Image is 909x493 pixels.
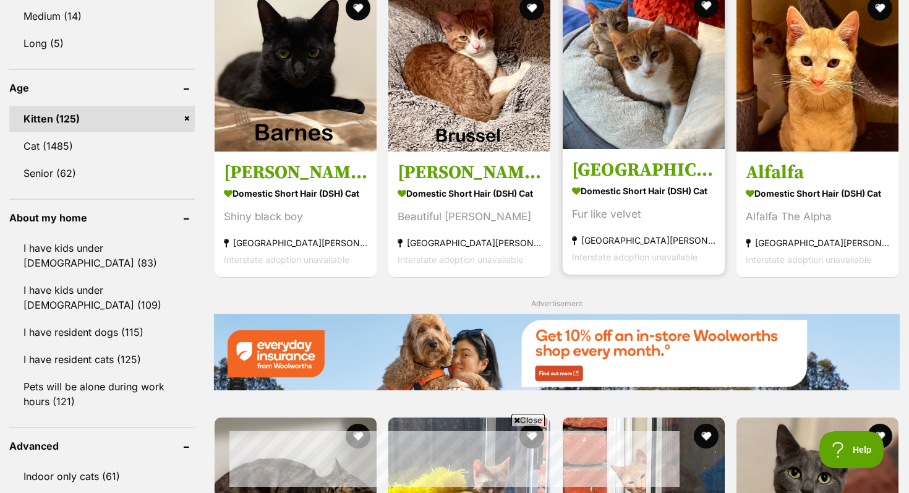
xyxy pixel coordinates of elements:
[224,160,367,184] h3: [PERSON_NAME]
[563,148,725,274] a: [GEOGRAPHIC_DATA] Domestic Short Hair (DSH) Cat Fur like velvet [GEOGRAPHIC_DATA][PERSON_NAME][GE...
[224,234,367,251] strong: [GEOGRAPHIC_DATA][PERSON_NAME][GEOGRAPHIC_DATA]
[9,346,195,372] a: I have resident cats (125)
[9,463,195,489] a: Indoor only cats (61)
[9,82,195,93] header: Age
[9,3,195,29] a: Medium (14)
[9,30,195,56] a: Long (5)
[224,184,367,202] strong: Domestic Short Hair (DSH) Cat
[9,374,195,414] a: Pets will be alone during work hours (121)
[224,254,349,264] span: Interstate adoption unavailable
[346,424,370,448] button: favourite
[215,151,377,277] a: [PERSON_NAME] Domestic Short Hair (DSH) Cat Shiny black boy [GEOGRAPHIC_DATA][PERSON_NAME][GEOGRA...
[9,160,195,186] a: Senior (62)
[398,234,541,251] strong: [GEOGRAPHIC_DATA][PERSON_NAME][GEOGRAPHIC_DATA]
[736,151,898,277] a: Alfalfa Domestic Short Hair (DSH) Cat Alfalfa The Alpha [GEOGRAPHIC_DATA][PERSON_NAME][GEOGRAPHIC...
[398,208,541,225] div: Beautiful [PERSON_NAME]
[398,254,523,264] span: Interstate adoption unavailable
[572,205,715,222] div: Fur like velvet
[213,314,900,390] img: Everyday Insurance promotional banner
[388,151,550,277] a: [PERSON_NAME] Domestic Short Hair (DSH) Cat Beautiful [PERSON_NAME] [GEOGRAPHIC_DATA][PERSON_NAME...
[868,424,892,448] button: favourite
[572,158,715,181] h3: [GEOGRAPHIC_DATA]
[9,319,195,345] a: I have resident dogs (115)
[9,106,195,132] a: Kitten (125)
[572,231,715,248] strong: [GEOGRAPHIC_DATA][PERSON_NAME][GEOGRAPHIC_DATA]
[572,251,698,262] span: Interstate adoption unavailable
[746,254,871,264] span: Interstate adoption unavailable
[819,431,884,468] iframe: Help Scout Beacon - Open
[9,440,195,452] header: Advanced
[9,277,195,318] a: I have kids under [DEMOGRAPHIC_DATA] (109)
[746,234,889,251] strong: [GEOGRAPHIC_DATA][PERSON_NAME][GEOGRAPHIC_DATA]
[213,314,900,392] a: Everyday Insurance promotional banner
[511,414,545,426] span: Close
[746,184,889,202] strong: Domestic Short Hair (DSH) Cat
[398,184,541,202] strong: Domestic Short Hair (DSH) Cat
[531,299,583,308] span: Advertisement
[9,235,195,276] a: I have kids under [DEMOGRAPHIC_DATA] (83)
[746,160,889,184] h3: Alfalfa
[694,424,719,448] button: favourite
[398,160,541,184] h3: [PERSON_NAME]
[229,431,680,487] iframe: Advertisement
[572,181,715,199] strong: Domestic Short Hair (DSH) Cat
[746,208,889,225] div: Alfalfa The Alpha
[9,212,195,223] header: About my home
[9,133,195,159] a: Cat (1485)
[224,208,367,225] div: Shiny black boy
